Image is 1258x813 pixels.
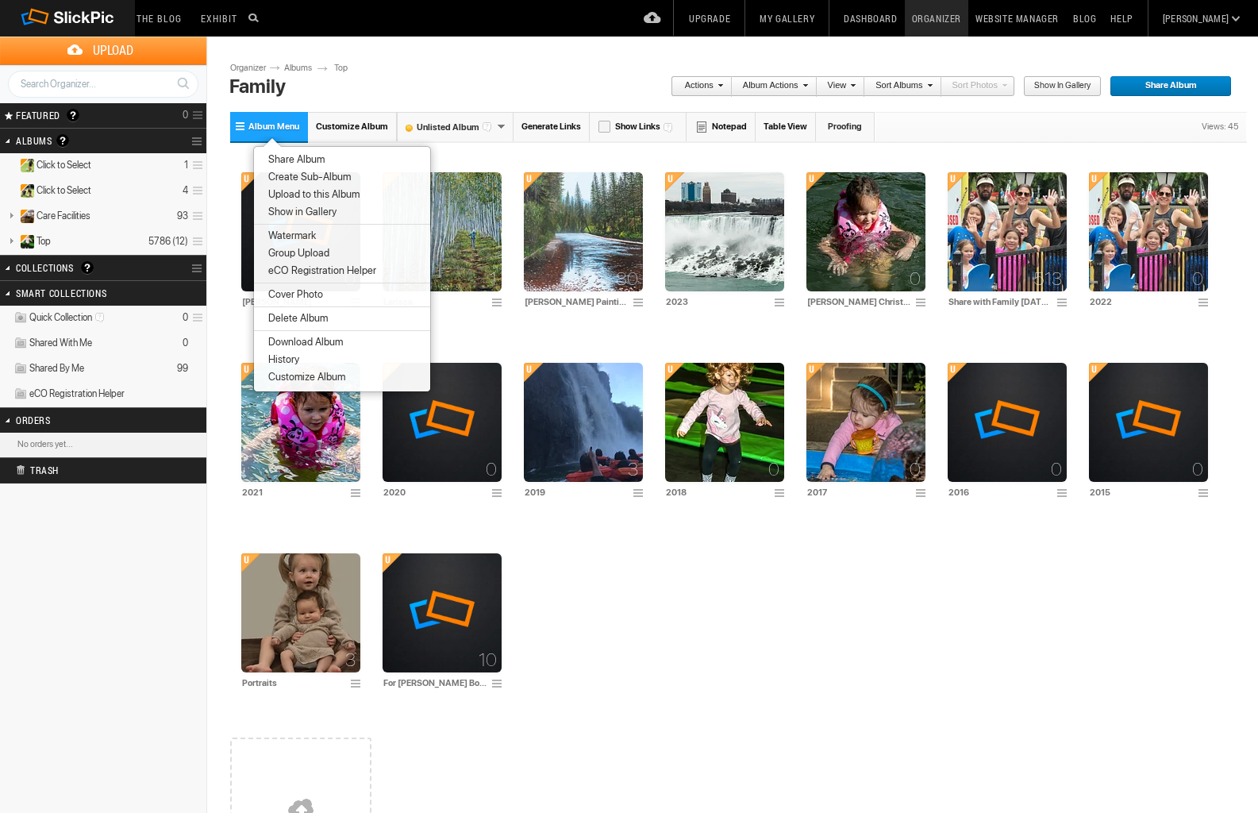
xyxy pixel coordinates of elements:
img: ico_album_coll.png [13,362,28,376]
input: 2022 [1089,295,1194,309]
span: Customize Album [316,121,388,132]
span: Album Menu [248,121,299,132]
input: 2020 [383,485,487,499]
img: P1120286.webp [806,172,925,291]
span: Show in Gallery [264,206,337,218]
a: View [817,76,856,97]
input: Search photos on SlickPic... [246,8,265,27]
span: eCO Registration Helper [264,264,376,277]
a: Show in Gallery [1023,76,1102,97]
span: Watermark [264,229,316,242]
span: Upload to this Album [264,188,360,201]
ins: Unlisted Album [13,210,35,223]
input: 2016 [948,485,1052,499]
span: 0 [486,463,497,476]
a: Search [168,70,198,97]
ins: Unlisted Album [13,159,35,172]
img: IMG_1940-remove_background-merged.webp [241,553,360,672]
span: 3 [628,463,638,476]
input: Colie [241,295,346,309]
span: Click to Select [37,184,91,197]
span: FEATURED [11,109,60,121]
input: Cyndy Christmas [806,295,911,309]
img: IMG_5006.webp [665,363,784,482]
font: Unlisted Album [398,122,497,133]
a: Expand [2,159,17,171]
span: 0 [1192,463,1203,476]
a: Notepad [687,112,756,141]
span: Shared With Me [29,337,92,349]
input: 2023 [665,295,770,309]
input: Portraits [241,676,346,690]
span: 80 [616,272,638,285]
input: Search Organizer... [8,71,198,98]
img: P1085381.webp [524,172,643,291]
input: 2017 [806,485,911,499]
a: Albums [280,62,328,75]
h2: Collections [16,256,149,279]
div: Views: 45 [1194,113,1246,141]
span: Shared By Me [29,362,84,375]
a: Sort Photos [941,76,1007,97]
span: Download Album [264,336,343,349]
span: History [264,353,299,366]
span: 0 [910,463,921,476]
span: Create Sub-Album [264,171,351,183]
input: 2015 [1089,485,1194,499]
h2: Trash [16,458,164,482]
span: Care Facilities [37,210,90,222]
img: ico_album_coll.png [13,387,28,401]
b: No orders yet... [17,439,73,449]
input: For Kim's Book [383,676,487,690]
h2: Smart Collections [16,281,149,305]
span: Share Album [264,153,325,166]
ins: Unlisted Album [13,235,35,249]
a: Album Actions [732,76,808,97]
span: Cover Photo [264,288,323,301]
img: album_sample.webp [1089,363,1208,482]
span: Delete Album [264,312,328,325]
span: eCO Registration Helper [29,387,125,400]
span: 0 [1051,463,1062,476]
input: 2021 [241,485,346,499]
span: Upload [19,37,206,64]
span: Quick Collection [29,311,110,324]
ins: Unlisted Album [13,184,35,198]
a: Table View [756,112,816,141]
span: 10 [479,653,497,666]
input: Share with Family 2017 - 2022 [948,295,1052,309]
a: Collection Options [191,257,206,279]
input: Jeff Paintings [524,295,629,309]
a: Sort Albums [864,76,932,97]
span: 0 [1192,272,1203,285]
h2: Albums [16,129,149,153]
span: Group Upload [264,247,329,260]
img: ico_album_quick.png [13,311,28,325]
img: ico_album_coll.png [13,337,28,350]
span: 0 [768,463,779,476]
img: album_sample.webp [241,172,360,291]
span: Customize Album [264,371,345,383]
img: P1153869.webp [948,172,1067,291]
span: 1 [490,272,497,285]
span: 5 [768,272,779,285]
img: album_sample.webp [383,363,502,482]
span: Show in Gallery [1023,76,1091,97]
img: P1119758.webp [241,363,360,482]
img: P1085371.webp [383,172,502,291]
span: 0 [344,463,356,476]
span: 3 [345,653,356,666]
h2: Orders [16,408,149,432]
a: Expand [2,184,17,196]
img: IMG_3311.webp [806,363,925,482]
img: album_sample.webp [948,363,1067,482]
span: Share Album [1110,76,1221,97]
img: P1153869.webp [1089,172,1208,291]
a: Show Links [590,112,687,141]
a: Top [334,62,364,75]
input: 2018 [665,485,770,499]
img: P1169370.webp [665,172,784,291]
img: album_sample.webp [383,553,502,672]
a: Actions [671,76,723,97]
img: dmcMediaPickerCompress1571777583404.webp [524,363,643,482]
